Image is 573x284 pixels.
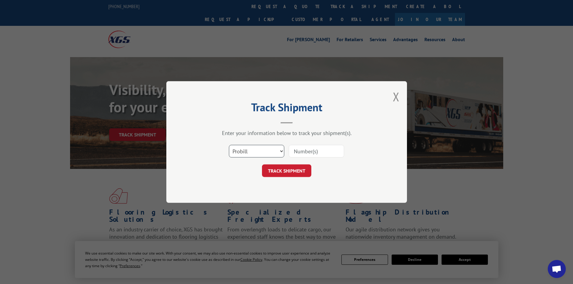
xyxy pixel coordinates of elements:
input: Number(s) [289,145,344,157]
div: Open chat [548,260,566,278]
button: Close modal [393,89,399,105]
div: Enter your information below to track your shipment(s). [196,130,377,136]
h2: Track Shipment [196,103,377,115]
button: TRACK SHIPMENT [262,164,311,177]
